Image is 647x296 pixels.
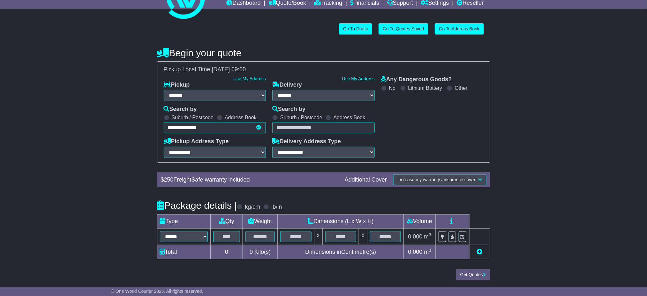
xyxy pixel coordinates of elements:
div: Additional Cover [342,176,390,183]
button: Get Quotes [456,269,490,280]
h4: Begin your quote [157,48,490,58]
h4: Package details | [157,200,237,211]
a: Go To Drafts [339,23,372,35]
a: Use My Address [233,76,266,81]
label: Address Book [225,114,257,121]
span: m [424,249,432,255]
span: m [424,233,432,240]
span: 0 [250,249,253,255]
td: Kilo(s) [243,245,278,259]
label: lb/in [271,204,282,211]
label: Suburb / Postcode [280,114,322,121]
sup: 3 [429,232,432,237]
td: x [359,228,367,245]
td: Type [157,214,210,228]
span: 0.000 [408,249,423,255]
div: Pickup Local Time: [161,66,487,73]
div: $ FreightSafe warranty included [158,176,342,183]
a: Use My Address [342,76,375,81]
span: [DATE] 09:00 [212,66,246,73]
label: Pickup Address Type [164,138,229,145]
td: Dimensions in Centimetre(s) [278,245,404,259]
label: Search by [164,106,197,113]
label: Other [455,85,468,91]
label: Delivery Address Type [272,138,341,145]
td: 0 [210,245,243,259]
label: Pickup [164,82,190,89]
td: Dimensions (L x W x H) [278,214,404,228]
label: Lithium Battery [408,85,442,91]
a: Add new item [477,249,483,255]
button: Increase my warranty / insurance cover [393,174,486,185]
td: Total [157,245,210,259]
span: Increase my warranty / insurance cover [397,177,475,182]
label: Delivery [272,82,302,89]
a: Go To Address Book [435,23,484,35]
label: Search by [272,106,305,113]
td: Weight [243,214,278,228]
td: Volume [404,214,436,228]
label: Any Dangerous Goods? [381,76,452,83]
sup: 3 [429,248,432,253]
label: No [389,85,395,91]
a: Go To Quotes Saved [379,23,428,35]
label: kg/cm [245,204,260,211]
label: Suburb / Postcode [172,114,214,121]
td: x [314,228,322,245]
td: Qty [210,214,243,228]
span: 250 [164,176,174,183]
span: 0.000 [408,233,423,240]
span: © One World Courier 2025. All rights reserved. [111,289,203,294]
label: Address Book [334,114,365,121]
